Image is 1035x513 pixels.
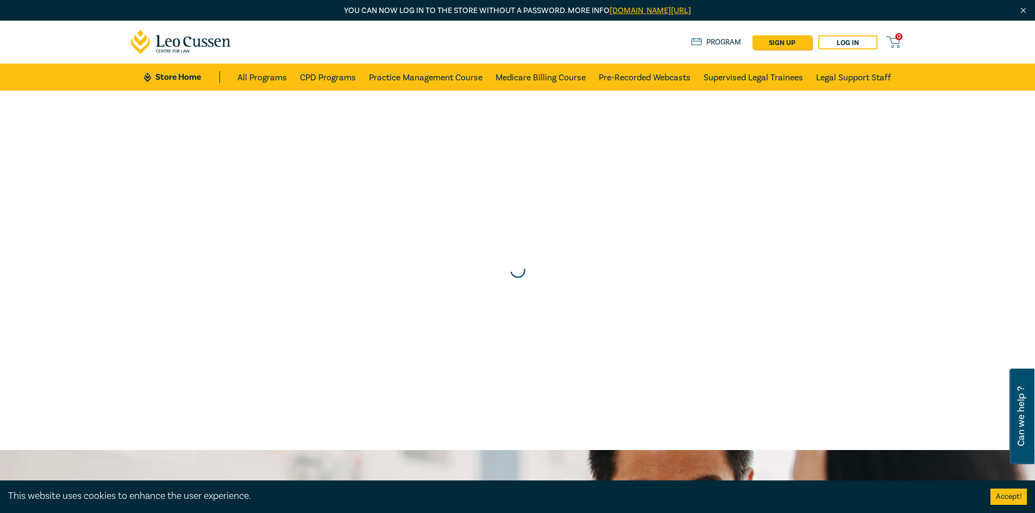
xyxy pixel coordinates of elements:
[300,64,356,91] a: CPD Programs
[495,64,586,91] a: Medicare Billing Course
[1016,375,1026,458] span: Can we help ?
[599,64,691,91] a: Pre-Recorded Webcasts
[704,64,803,91] a: Supervised Legal Trainees
[237,64,287,91] a: All Programs
[369,64,482,91] a: Practice Management Course
[144,71,219,83] a: Store Home
[818,35,877,49] a: Log in
[1019,6,1028,15] img: Close
[8,489,974,503] div: This website uses cookies to enhance the user experience.
[990,489,1027,505] button: Accept cookies
[610,5,691,16] a: [DOMAIN_NAME][URL]
[816,64,891,91] a: Legal Support Staff
[691,36,742,48] a: Program
[752,35,812,49] a: sign up
[131,5,905,17] p: You can now log in to the store without a password. More info
[895,33,902,40] span: 0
